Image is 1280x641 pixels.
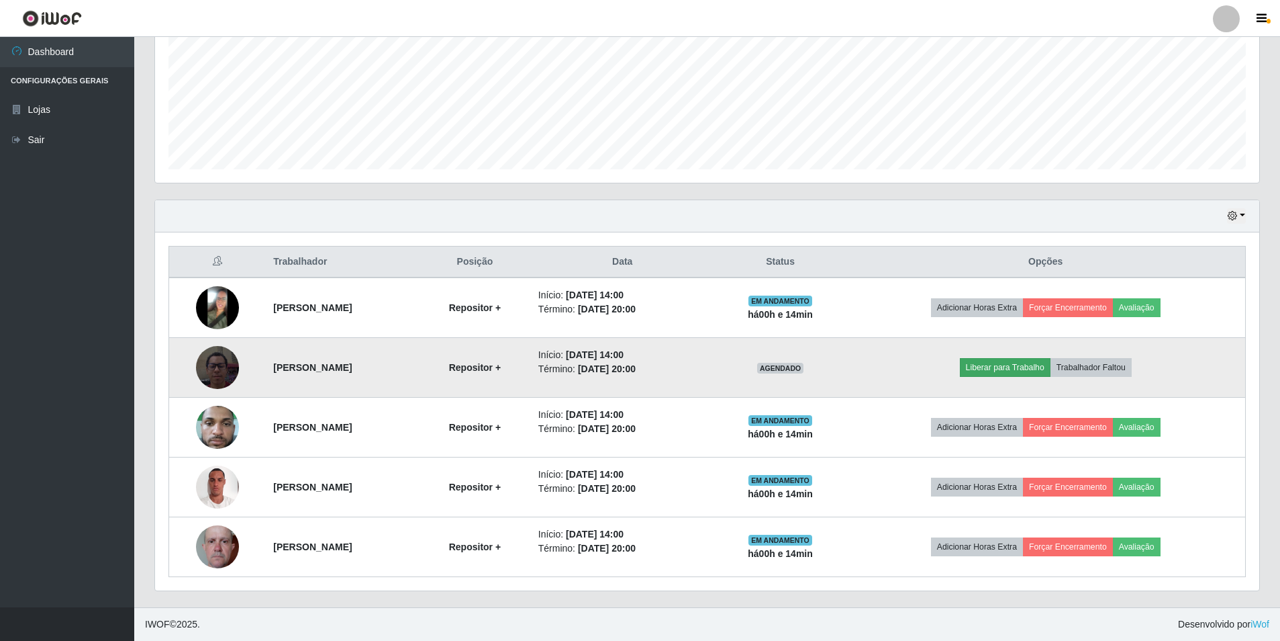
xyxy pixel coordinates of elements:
[1113,298,1161,317] button: Avaliação
[566,290,624,300] time: [DATE] 14:00
[748,296,812,306] span: EM ANDAMENTO
[538,302,707,316] li: Término:
[566,469,624,480] time: [DATE] 14:00
[931,418,1023,437] button: Adicionar Horas Extra
[748,309,813,320] strong: há 00 h e 14 min
[449,302,501,313] strong: Repositor +
[538,348,707,362] li: Início:
[1023,538,1113,556] button: Forçar Encerramento
[538,482,707,496] li: Término:
[931,538,1023,556] button: Adicionar Horas Extra
[196,458,239,515] img: 1756399836169.jpeg
[273,542,352,552] strong: [PERSON_NAME]
[538,542,707,556] li: Término:
[538,468,707,482] li: Início:
[449,422,501,433] strong: Repositor +
[578,543,636,554] time: [DATE] 20:00
[715,247,846,278] th: Status
[265,247,420,278] th: Trabalhador
[748,429,813,439] strong: há 00 h e 14 min
[1250,619,1269,630] a: iWof
[757,363,804,374] span: AGENDADO
[196,329,239,406] img: 1754827271251.jpeg
[1050,358,1132,377] button: Trabalhador Faltou
[748,488,813,499] strong: há 00 h e 14 min
[538,288,707,302] li: Início:
[578,304,636,314] time: [DATE] 20:00
[273,482,352,493] strong: [PERSON_NAME]
[145,617,200,632] span: © 2025 .
[578,423,636,434] time: [DATE] 20:00
[420,247,530,278] th: Posição
[960,358,1050,377] button: Liberar para Trabalho
[931,298,1023,317] button: Adicionar Horas Extra
[538,422,707,436] li: Término:
[748,548,813,559] strong: há 00 h e 14 min
[196,286,239,329] img: 1748484954184.jpeg
[1113,418,1161,437] button: Avaliação
[273,302,352,313] strong: [PERSON_NAME]
[1178,617,1269,632] span: Desenvolvido por
[273,422,352,433] strong: [PERSON_NAME]
[1113,478,1161,497] button: Avaliação
[449,542,501,552] strong: Repositor +
[449,482,501,493] strong: Repositor +
[538,408,707,422] li: Início:
[1023,478,1113,497] button: Forçar Encerramento
[566,409,624,420] time: [DATE] 14:00
[846,247,1245,278] th: Opções
[748,415,812,426] span: EM ANDAMENTO
[748,535,812,546] span: EM ANDAMENTO
[196,389,239,466] img: 1756500901770.jpeg
[1113,538,1161,556] button: Avaliação
[196,518,239,575] img: 1758480181733.jpeg
[931,478,1023,497] button: Adicionar Horas Extra
[748,475,812,486] span: EM ANDAMENTO
[578,483,636,494] time: [DATE] 20:00
[22,10,82,27] img: CoreUI Logo
[449,362,501,373] strong: Repositor +
[538,527,707,542] li: Início:
[538,362,707,376] li: Término:
[273,362,352,373] strong: [PERSON_NAME]
[566,529,624,540] time: [DATE] 14:00
[145,619,170,630] span: IWOF
[578,364,636,374] time: [DATE] 20:00
[530,247,715,278] th: Data
[1023,298,1113,317] button: Forçar Encerramento
[1023,418,1113,437] button: Forçar Encerramento
[566,349,624,360] time: [DATE] 14:00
